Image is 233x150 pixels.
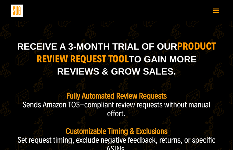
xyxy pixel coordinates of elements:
[14,40,219,83] h1: Receive a 3-month trial of our to Gain More Reviews & Grow Sales.
[36,40,216,65] strong: product Review Request Tool
[11,5,23,17] img: Sug
[210,5,222,16] button: Toggle navigation
[65,126,168,136] strong: Customizable Timing & Exclusions
[14,100,219,118] p: Sends Amazon TOS-compliant review requests without manual effort.
[66,91,167,101] strong: Fully Automated Review Requests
